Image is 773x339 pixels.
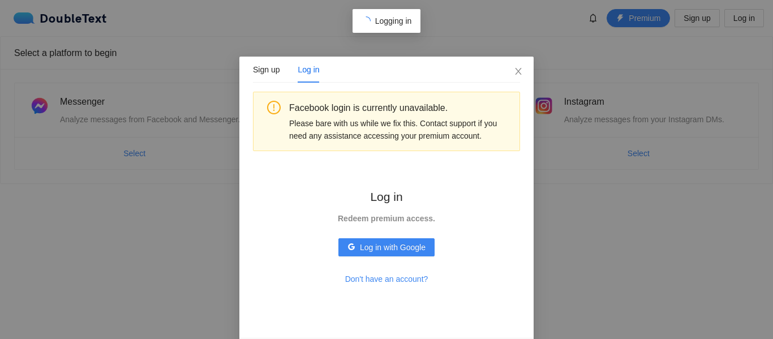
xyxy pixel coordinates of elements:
button: Don't have an account? [336,270,437,288]
div: Please bare with us while we fix this. Contact support if you need any assistance accessing your ... [289,117,511,142]
h2: Log in [336,187,437,206]
button: Close [503,57,534,87]
span: close [514,67,523,76]
span: Don't have an account? [345,273,428,285]
div: Log in [298,63,319,76]
span: Log in with Google [360,241,426,254]
button: googleLog in with Google [338,238,435,256]
span: exclamation-circle [267,101,281,114]
div: Facebook login is currently unavailable. [289,101,511,115]
span: loading [361,16,371,26]
strong: Redeem premium access. [338,214,435,223]
span: Logging in [375,16,412,25]
span: google [347,243,355,252]
div: Sign up [253,63,280,76]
